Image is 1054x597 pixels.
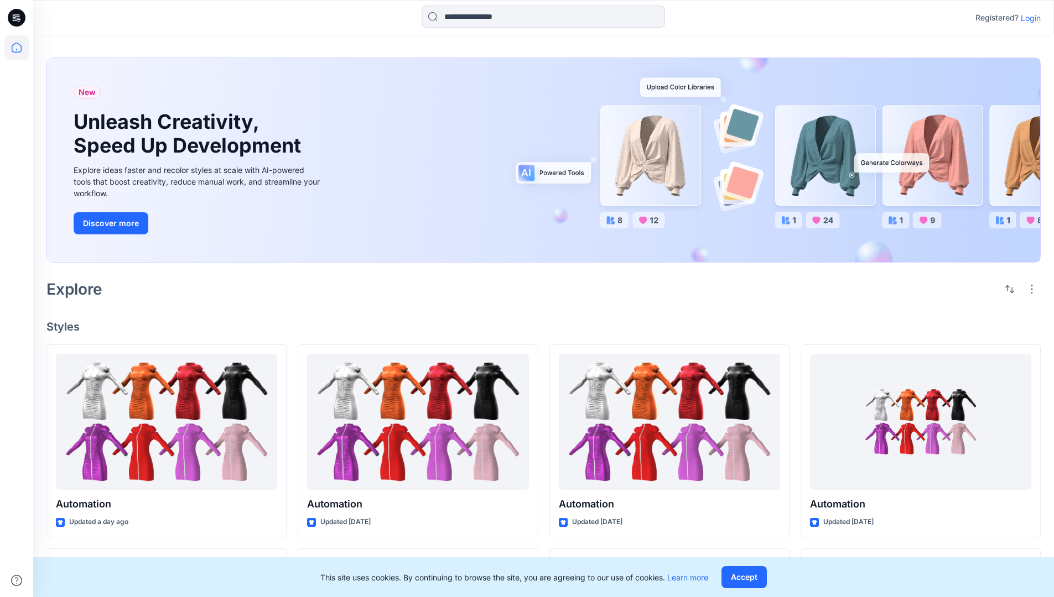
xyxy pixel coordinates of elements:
[721,566,767,588] button: Accept
[559,496,780,512] p: Automation
[74,164,323,199] div: Explore ideas faster and recolor styles at scale with AI-powered tools that boost creativity, red...
[667,573,708,582] a: Learn more
[46,280,102,298] h2: Explore
[74,212,148,234] button: Discover more
[572,516,622,528] p: Updated [DATE]
[46,320,1041,333] h4: Styles
[1021,12,1041,24] p: Login
[810,496,1031,512] p: Automation
[320,516,371,528] p: Updated [DATE]
[69,516,128,528] p: Updated a day ago
[307,354,528,490] a: Automation
[74,110,306,158] h1: Unleash Creativity, Speed Up Development
[56,496,277,512] p: Automation
[79,86,96,99] span: New
[320,572,708,583] p: This site uses cookies. By continuing to browse the site, you are agreeing to our use of cookies.
[56,354,277,490] a: Automation
[975,11,1019,24] p: Registered?
[307,496,528,512] p: Automation
[810,354,1031,490] a: Automation
[559,354,780,490] a: Automation
[823,516,874,528] p: Updated [DATE]
[74,212,323,234] a: Discover more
